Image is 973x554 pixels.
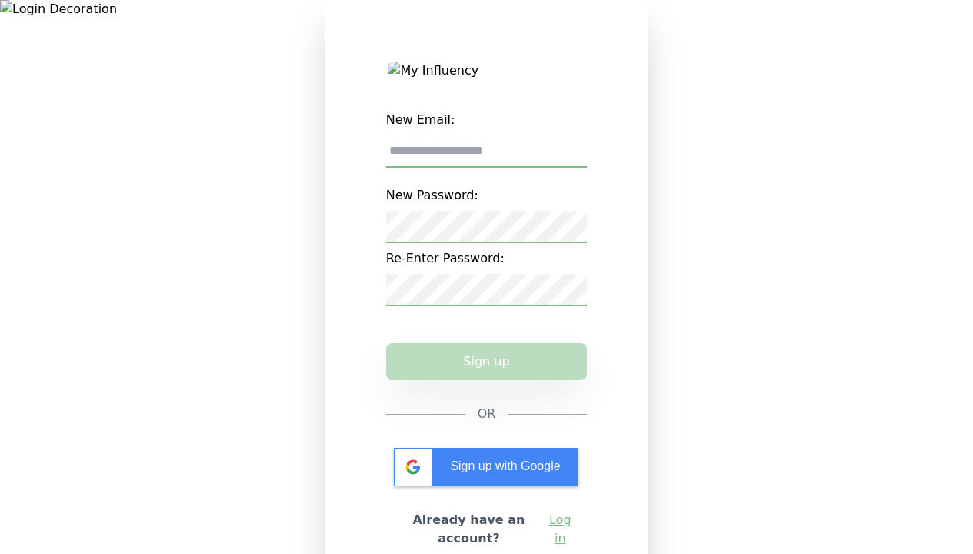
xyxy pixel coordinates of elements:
[394,448,578,486] div: Sign up with Google
[386,243,588,274] label: Re-Enter Password:
[545,511,575,548] a: Log in
[386,343,588,380] button: Sign up
[478,405,496,423] span: OR
[388,62,585,80] img: My Influency
[386,180,588,211] label: New Password:
[386,105,588,135] label: New Email:
[398,511,540,548] h2: Already have an account?
[450,459,560,472] span: Sign up with Google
